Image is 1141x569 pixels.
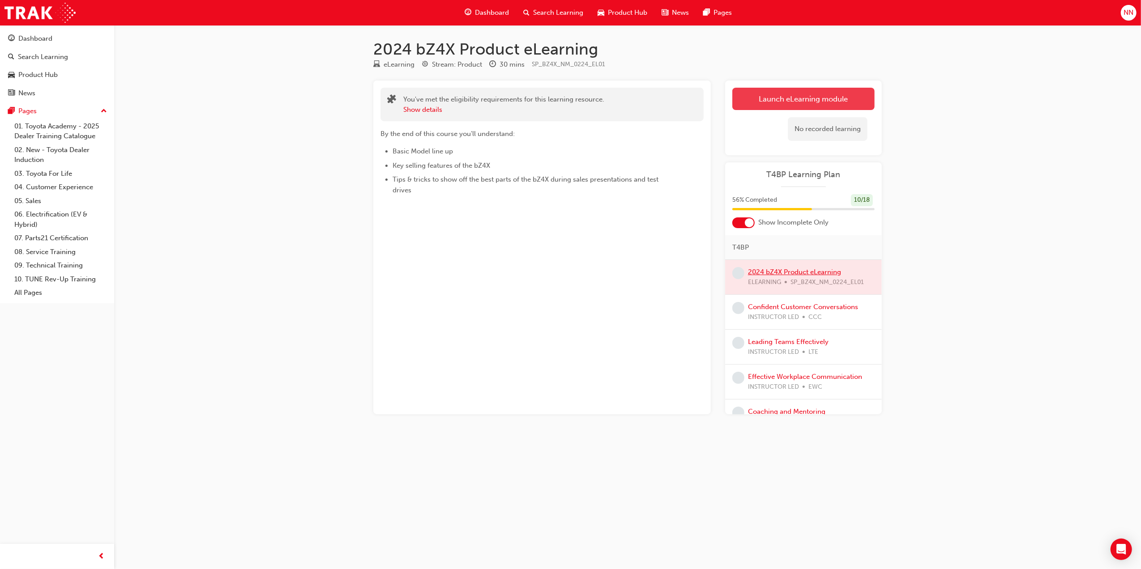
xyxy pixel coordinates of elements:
span: puzzle-icon [387,95,396,106]
button: Pages [4,103,111,119]
span: learningRecordVerb_NONE-icon [732,372,744,384]
a: Coaching and Mentoring [748,408,825,416]
span: up-icon [101,106,107,117]
h1: 2024 bZ4X Product eLearning [373,39,882,59]
a: Search Learning [4,49,111,65]
div: eLearning [384,59,415,70]
a: 06. Electrification (EV & Hybrid) [11,208,111,231]
span: Show Incomplete Only [758,217,829,228]
button: NN [1121,5,1137,21]
a: All Pages [11,286,111,300]
div: Duration [489,59,525,70]
a: Product Hub [4,67,111,83]
span: clock-icon [489,61,496,69]
div: Dashboard [18,34,52,44]
span: prev-icon [98,551,105,562]
span: target-icon [422,61,428,69]
div: Open Intercom Messenger [1111,539,1132,560]
a: guage-iconDashboard [457,4,516,22]
div: Stream: Product [432,59,482,70]
a: 04. Customer Experience [11,180,111,194]
span: pages-icon [703,7,710,18]
span: learningRecordVerb_NONE-icon [732,302,744,314]
div: Search Learning [18,52,68,62]
span: CCC [808,312,822,323]
button: DashboardSearch LearningProduct HubNews [4,29,111,103]
a: 08. Service Training [11,245,111,259]
span: 56 % Completed [732,195,777,205]
div: You've met the eligibility requirements for this learning resource. [403,94,604,115]
div: 10 / 18 [851,194,873,206]
a: Confident Customer Conversations [748,303,858,311]
span: Learning resource code [532,60,605,68]
a: News [4,85,111,102]
span: learningResourceType_ELEARNING-icon [373,61,380,69]
a: 05. Sales [11,194,111,208]
div: No recorded learning [788,117,868,141]
a: Dashboard [4,30,111,47]
span: news-icon [8,89,15,98]
div: Product Hub [18,70,58,80]
a: news-iconNews [654,4,696,22]
a: 02. New - Toyota Dealer Induction [11,143,111,167]
span: EWC [808,382,822,392]
a: 10. TUNE Rev-Up Training [11,272,111,286]
div: Pages [18,106,37,116]
span: news-icon [662,7,668,18]
div: Stream [422,59,482,70]
a: Launch eLearning module [732,88,875,110]
span: LTE [808,347,818,357]
span: Search Learning [533,8,583,18]
span: car-icon [8,71,15,79]
span: T4BP [732,242,749,253]
span: learningRecordVerb_NONE-icon [732,337,744,349]
span: guage-icon [465,7,471,18]
button: Show details [403,105,442,115]
span: INSTRUCTOR LED [748,347,799,357]
span: Dashboard [475,8,509,18]
span: Basic Model line up [393,147,453,155]
img: Trak [4,3,76,23]
span: learningRecordVerb_NONE-icon [732,407,744,419]
span: Pages [714,8,732,18]
a: search-iconSearch Learning [516,4,590,22]
div: Type [373,59,415,70]
div: 30 mins [500,59,525,70]
span: INSTRUCTOR LED [748,382,799,392]
span: INSTRUCTOR LED [748,312,799,323]
a: Effective Workplace Communication [748,373,862,381]
span: NN [1124,8,1133,18]
a: 09. Technical Training [11,259,111,272]
span: guage-icon [8,35,15,43]
a: 03. Toyota For Life [11,167,111,181]
div: News [18,88,35,98]
a: 01. Toyota Academy - 2025 Dealer Training Catalogue [11,119,111,143]
span: News [672,8,689,18]
span: search-icon [8,53,14,61]
span: search-icon [523,7,530,18]
a: car-iconProduct Hub [590,4,654,22]
span: pages-icon [8,107,15,115]
a: Leading Teams Effectively [748,338,829,346]
span: car-icon [598,7,604,18]
a: pages-iconPages [696,4,739,22]
a: 07. Parts21 Certification [11,231,111,245]
span: Key selling features of the bZ4X [393,161,490,170]
span: Product Hub [608,8,647,18]
span: Tips & tricks to show off the best parts of the bZ4X during sales presentations and test drives [393,175,660,194]
a: T4BP Learning Plan [732,170,875,180]
span: learningRecordVerb_NONE-icon [732,267,744,279]
span: By the end of this course you'll understand: [380,130,515,138]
